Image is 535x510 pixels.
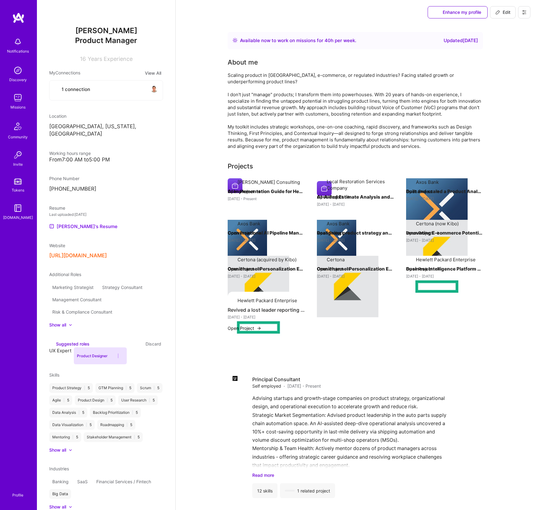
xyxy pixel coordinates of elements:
div: Updated [DATE] [444,37,478,44]
div: [DATE] - [DATE] [406,237,483,243]
span: | [126,422,128,427]
div: [DATE] - Present [228,196,305,202]
div: About me [228,58,258,67]
img: logo [12,12,25,23]
h4: Innovating E-commerce Potential with Personalized Search [406,229,483,237]
div: [PERSON_NAME] Consulting [238,179,300,185]
div: Hewlett Packard Enterprise [416,256,476,263]
span: UX Expert [49,348,71,354]
div: Product Strategy 5 [49,383,93,393]
span: 1 connection [62,86,90,93]
span: | [84,385,85,390]
h4: Revived a lost leader reporting by transforming it into a BI powerhouse [228,306,305,314]
span: Working hours range [49,151,91,156]
div: Roadmapping 5 [97,420,135,430]
img: Community [10,119,25,134]
div: Strategy Consultant [99,283,146,292]
span: Skills [49,372,59,378]
div: Banking [49,477,72,487]
div: [DATE] - [DATE] [317,273,394,279]
span: | [149,398,150,403]
div: Scrum 5 [137,383,162,393]
div: Hewlett Packard Enterprise [238,297,297,304]
div: [DATE] - [DATE] [317,201,394,208]
img: Resume [49,224,54,229]
div: Data Visualization 5 [49,420,95,430]
div: [DATE] - [DATE] [228,237,305,243]
h4: Principal Consultant [252,376,321,383]
img: arrow-right [435,267,440,271]
a: Profile [10,485,26,498]
button: Edit [490,6,516,18]
div: SaaS [74,477,91,487]
img: arrow-right [435,189,440,194]
div: Data Analysis 5 [49,408,87,417]
div: Financial Services / Fintech [93,477,154,487]
span: 40 [325,38,331,43]
img: Company logo [228,178,242,193]
div: Certona (acquired by Kibo) [238,256,297,263]
i: Accept [111,354,116,358]
span: | [134,435,135,440]
img: arrow-right [435,231,440,235]
span: Additional Roles [49,272,81,277]
div: Local Restoration Services Company [327,178,394,191]
img: guide book [12,202,24,214]
span: Industries [49,466,69,471]
img: arrow-right [257,326,262,331]
button: 1 connectionavatar [49,80,163,101]
div: Axos Bank [416,179,439,185]
div: Last uploaded: [DATE] [49,211,163,218]
button: Open Project [228,230,262,236]
div: Show all [49,447,66,453]
div: Suggested roles [49,341,90,347]
span: | [132,410,133,415]
div: Axos Bank [327,220,349,227]
img: Company logo [406,256,468,317]
span: Enhance my profile [434,9,481,15]
div: Show all [49,504,66,510]
img: Availability [233,38,238,43]
button: Open Project [228,325,262,331]
span: Phone Number [49,176,79,181]
div: GTM Planning 5 [95,383,134,393]
h4: Realigning product strategy and launching a stalled investment platform [317,229,394,237]
div: Management Consultant [49,295,105,305]
img: Company logo [228,256,289,317]
div: Discovery [9,77,27,83]
img: Invite [12,149,24,161]
span: Years Experience [88,56,133,62]
i: icon SuggestedTeams [49,342,54,346]
p: [PHONE_NUMBER] [49,185,163,193]
button: View All [143,69,163,77]
button: Open Project [317,230,351,236]
img: arrow-right [346,267,351,271]
a: [PERSON_NAME]'s Resume [49,223,118,230]
div: Tokens [12,187,24,193]
div: Certona (now Kibo) [416,220,459,227]
span: Product Manager [75,36,137,45]
div: Show all [49,322,66,328]
img: teamwork [12,92,24,104]
button: Open Project [406,188,440,195]
button: Enhance my profile [428,6,488,18]
div: [DATE] - [DATE] [228,273,305,279]
span: Resume [49,205,65,211]
div: [DATE] - [DATE] [228,314,305,320]
img: Company logo [317,256,378,317]
span: Edit [495,9,510,15]
h4: AI-Aided Estimate Analysis and Negotiation [317,193,394,201]
button: Open Project [228,266,262,272]
span: · [284,383,285,389]
button: Open Project [406,266,440,272]
button: Open Project [406,230,440,236]
div: [DATE] - [DATE] [317,237,394,243]
h4: Conversational AI Pipeline Management [228,229,305,237]
span: 16 [80,56,86,62]
i: icon ArrowDownSecondaryDark [275,473,279,477]
i: Accept [51,354,56,359]
span: Website [49,243,65,248]
div: Axos Bank [238,220,260,227]
i: Reject [51,359,56,364]
span: Self employed [252,383,281,389]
